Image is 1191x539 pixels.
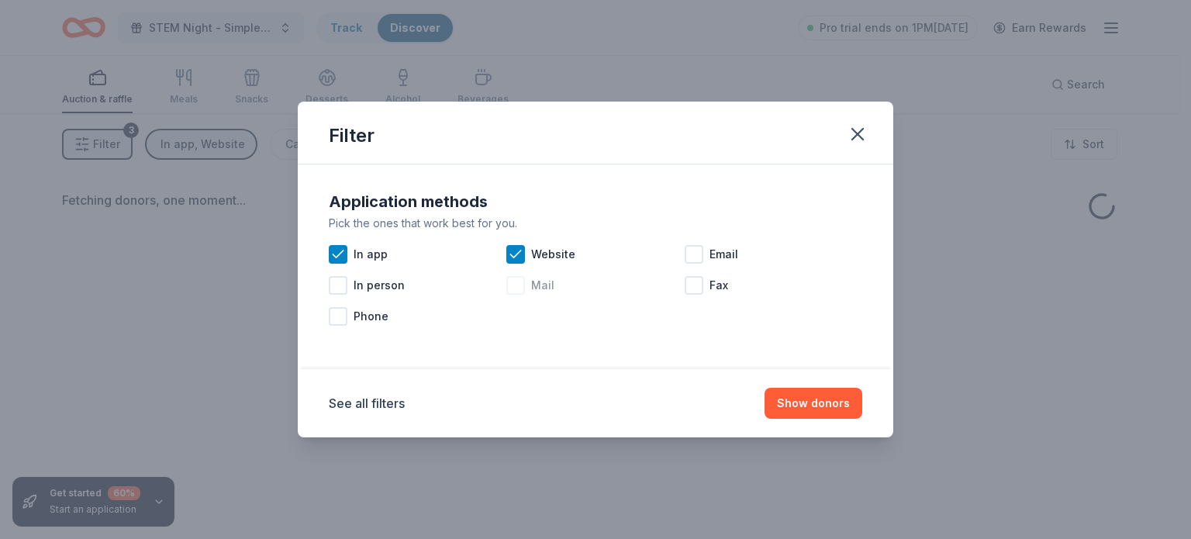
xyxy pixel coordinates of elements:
[329,214,862,233] div: Pick the ones that work best for you.
[354,307,388,326] span: Phone
[709,276,728,295] span: Fax
[531,245,575,264] span: Website
[709,245,738,264] span: Email
[354,245,388,264] span: In app
[329,394,405,413] button: See all filters
[531,276,554,295] span: Mail
[354,276,405,295] span: In person
[329,123,375,148] div: Filter
[765,388,862,419] button: Show donors
[329,189,862,214] div: Application methods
